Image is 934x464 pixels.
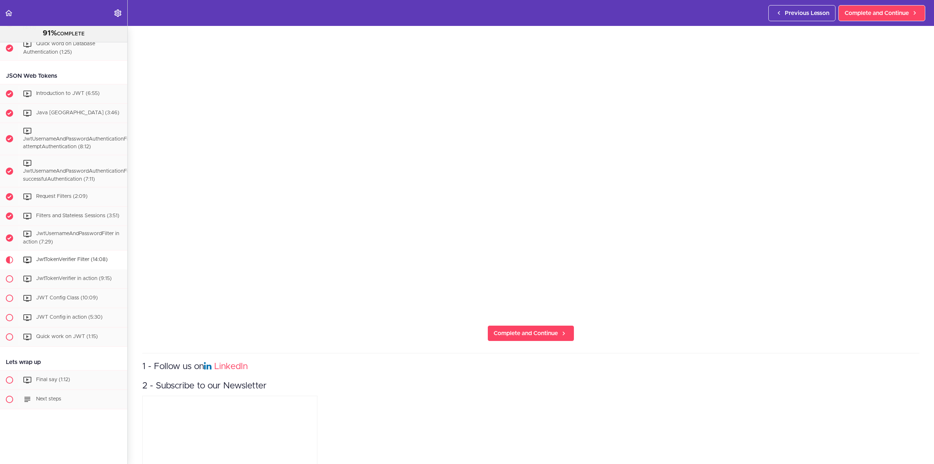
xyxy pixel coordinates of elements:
span: Request Filters (2:09) [36,194,88,199]
span: JwtTokenVerifier in action (9:15) [36,276,112,281]
span: Quick work on JWT (1:15) [36,334,98,339]
span: 91% [43,30,57,37]
span: Java [GEOGRAPHIC_DATA] (3:46) [36,110,119,115]
a: Complete and Continue [838,5,925,21]
span: JwtUsernameAndPasswordAuthenticationFilter attemptAuthentication (8:12) [23,137,136,150]
span: JwtTokenVerifier Filter (14:08) [36,257,108,262]
span: JWT Config in action (5:30) [36,315,103,320]
div: COMPLETE [9,29,118,38]
span: JwtUsernameAndPasswordAuthenticationFilter successfulAuthentication (7:11) [23,169,136,182]
svg: Settings Menu [113,9,122,18]
span: Filters and Stateless Sessions (3:51) [36,214,119,219]
span: Previous Lesson [785,9,829,18]
span: Introduction to JWT (6:55) [36,91,100,96]
span: Complete and Continue [845,9,909,18]
span: Final say (1:12) [36,377,70,382]
svg: Back to course curriculum [4,9,13,18]
a: Previous Lesson [768,5,835,21]
span: JWT Config Class (10:09) [36,295,98,300]
span: Next steps [36,396,61,402]
h3: 2 - Subscribe to our Newsletter [142,380,919,392]
span: JwtUsernameAndPasswordFilter in action (7:29) [23,231,119,245]
h3: 1 - Follow us on [142,361,919,373]
a: LinkedIn [214,362,248,371]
